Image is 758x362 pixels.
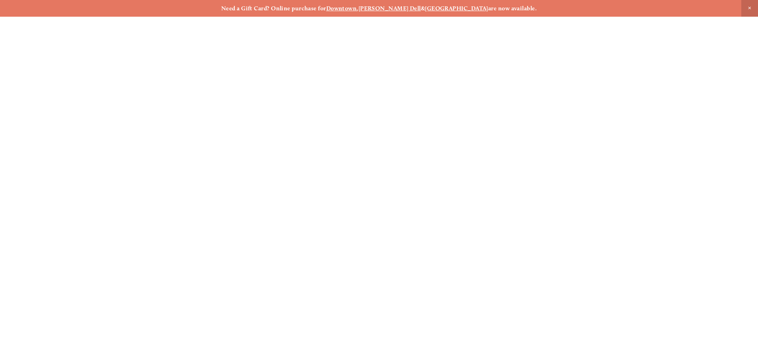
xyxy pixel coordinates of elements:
[421,5,425,12] strong: &
[425,5,488,12] a: [GEOGRAPHIC_DATA]
[357,5,358,12] strong: ,
[359,5,421,12] a: [PERSON_NAME] Dell
[221,5,326,12] strong: Need a Gift Card? Online purchase for
[326,5,357,12] a: Downtown
[488,5,537,12] strong: are now available.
